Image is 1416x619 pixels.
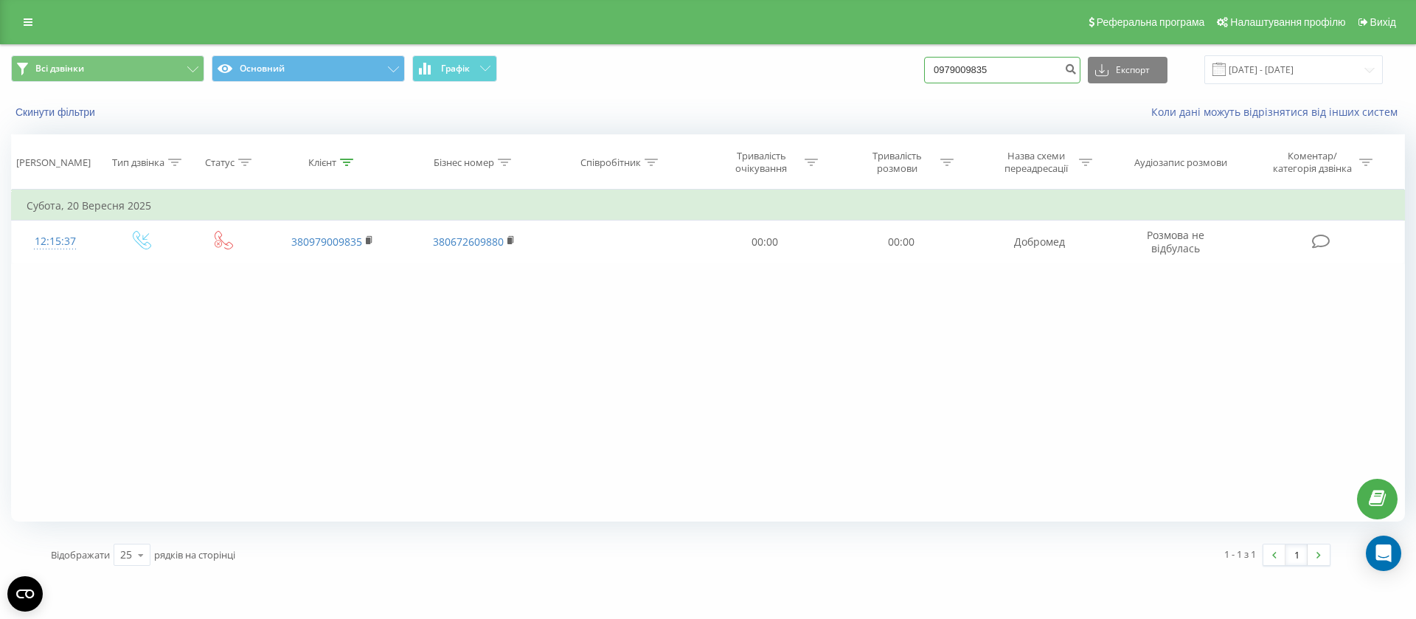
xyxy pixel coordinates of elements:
div: Тривалість розмови [858,150,937,175]
button: Експорт [1088,57,1167,83]
div: 25 [120,547,132,562]
span: Вихід [1370,16,1396,28]
td: 00:00 [833,221,968,263]
button: Скинути фільтри [11,106,103,119]
a: Коли дані можуть відрізнятися вiд інших систем [1151,105,1405,119]
div: Тип дзвінка [112,156,164,169]
div: Аудіозапис розмови [1134,156,1227,169]
td: Субота, 20 Вересня 2025 [12,191,1405,221]
button: Open CMP widget [7,576,43,612]
div: Статус [205,156,235,169]
div: Open Intercom Messenger [1366,536,1401,571]
div: 1 - 1 з 1 [1224,547,1256,561]
div: Коментар/категорія дзвінка [1269,150,1356,175]
a: 380979009835 [291,235,362,249]
div: Клієнт [308,156,336,169]
a: 380672609880 [433,235,504,249]
div: Тривалість очікування [722,150,801,175]
div: Бізнес номер [434,156,494,169]
span: Всі дзвінки [35,63,84,75]
a: 1 [1285,544,1308,565]
button: Всі дзвінки [11,55,204,82]
span: Відображати [51,548,110,561]
button: Графік [412,55,497,82]
span: Графік [441,63,470,74]
button: Основний [212,55,405,82]
span: Налаштування профілю [1230,16,1345,28]
div: Назва схеми переадресації [996,150,1075,175]
span: Реферальна програма [1097,16,1205,28]
td: 00:00 [697,221,833,263]
div: Співробітник [580,156,641,169]
div: [PERSON_NAME] [16,156,91,169]
input: Пошук за номером [924,57,1080,83]
span: Розмова не відбулась [1147,228,1204,255]
div: 12:15:37 [27,227,84,256]
td: Добромед [969,221,1111,263]
span: рядків на сторінці [154,548,235,561]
